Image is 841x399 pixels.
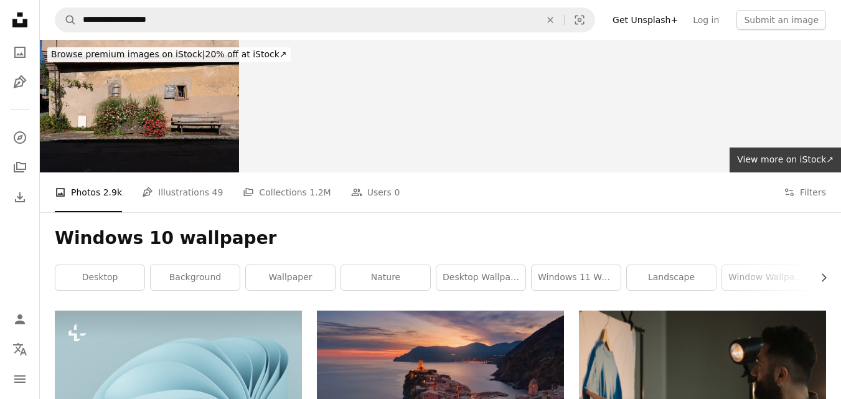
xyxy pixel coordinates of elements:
a: Illustrations 49 [142,172,223,212]
span: 20% off at iStock ↗ [51,49,287,59]
a: Explore [7,125,32,150]
a: nature [341,265,430,290]
button: scroll list to the right [812,265,826,290]
a: Collections 1.2M [243,172,331,212]
a: desktop [55,265,144,290]
a: Illustrations [7,70,32,95]
a: wallpaper [246,265,335,290]
button: Menu [7,367,32,392]
button: Search Unsplash [55,8,77,32]
a: background [151,265,240,290]
span: View more on iStock ↗ [737,154,834,164]
a: Users 0 [351,172,400,212]
img: Mittelbergheim, France - 09 10 2020: Alsatian Vineyard. Close up of a wall with two small windows... [40,40,239,172]
button: Language [7,337,32,362]
a: aerial view of village on mountain cliff during orange sunset [317,387,564,398]
a: Download History [7,185,32,210]
a: Collections [7,155,32,180]
form: Find visuals sitewide [55,7,595,32]
span: 0 [394,185,400,199]
a: Browse premium images on iStock|20% off at iStock↗ [40,40,298,70]
a: windows 11 wallpaper [532,265,621,290]
a: Get Unsplash+ [605,10,685,30]
h1: Windows 10 wallpaper [55,227,826,250]
span: 49 [212,185,223,199]
button: Visual search [565,8,594,32]
span: 1.2M [309,185,331,199]
a: Photos [7,40,32,65]
button: Submit an image [736,10,826,30]
button: Clear [537,8,564,32]
a: window wallpaper [722,265,811,290]
button: Filters [784,172,826,212]
a: Log in / Sign up [7,307,32,332]
a: background pattern [55,374,302,385]
a: landscape [627,265,716,290]
a: View more on iStock↗ [730,148,841,172]
a: desktop wallpaper [436,265,525,290]
a: Log in [685,10,726,30]
span: Browse premium images on iStock | [51,49,205,59]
